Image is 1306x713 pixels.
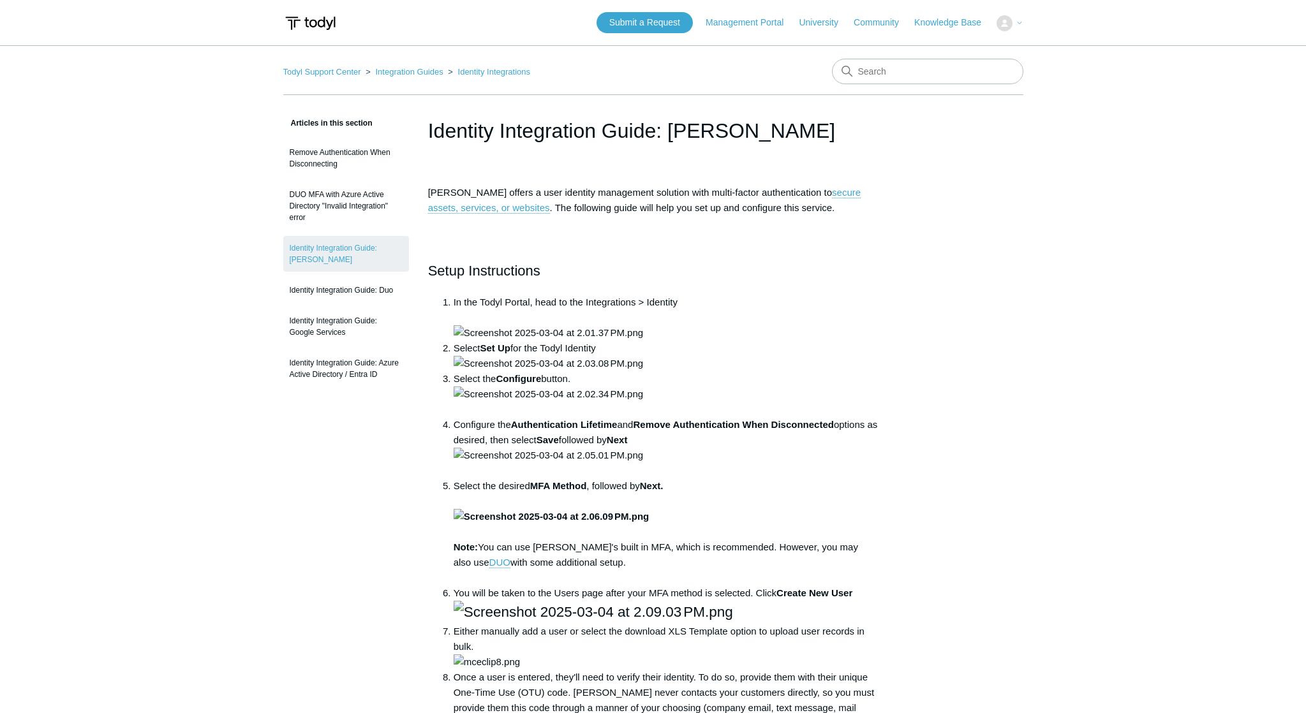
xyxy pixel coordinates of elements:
a: DUO [489,557,510,568]
li: Either manually add a user or select the download XLS Template option to upload user records in b... [454,624,879,670]
strong: MFA Method [530,480,587,491]
a: Identity Integration Guide: Azure Active Directory / Entra ID [283,351,409,386]
strong: Next [607,434,628,445]
li: Todyl Support Center [283,67,364,77]
a: University [799,16,850,29]
h2: Setup Instructions [428,260,879,282]
strong: Remove Authentication When Disconnected [633,419,833,430]
li: Identity Integrations [445,67,530,77]
strong: Set Up [480,342,510,353]
li: Configure the and options as desired, then select followed by [454,417,879,478]
p: [PERSON_NAME] offers a user identity management solution with multi-factor authentication to . Th... [428,185,879,216]
h1: Identity Integration Guide: Todyl [428,115,879,146]
a: Integration Guides [375,67,443,77]
a: DUO MFA with Azure Active Directory "Invalid Integration" error [283,182,409,230]
li: In the Todyl Portal, head to the Integrations > Identity [454,295,879,341]
strong: Note: [454,541,478,552]
a: Remove Authentication When Disconnecting [283,140,409,176]
li: Select the button. [454,371,879,417]
img: Screenshot 2025-03-04 at 2.06.09 PM.png [454,509,649,524]
img: mceclip8.png [454,654,520,670]
img: Screenshot 2025-03-04 at 2.02.34 PM.png [454,386,643,402]
a: Community [854,16,912,29]
img: Screenshot 2025-03-04 at 2.01.37 PM.png [454,325,643,341]
a: Todyl Support Center [283,67,361,77]
input: Search [832,59,1023,84]
img: Todyl Support Center Help Center home page [283,11,338,35]
span: Articles in this section [283,119,373,128]
a: Management Portal [706,16,796,29]
img: Screenshot 2025-03-04 at 2.09.03 PM.png [454,601,733,624]
strong: Authentication Lifetime [511,419,618,430]
a: Identity Integration Guide: Google Services [283,309,409,344]
a: Identity Integrations [458,67,530,77]
li: Select the desired , followed by You can use [PERSON_NAME]'s built in MFA, which is recommended. ... [454,478,879,585]
strong: Create New User [776,587,852,598]
a: Submit a Request [597,12,693,33]
img: Screenshot 2025-03-04 at 2.03.08 PM.png [454,356,643,371]
li: You will be taken to the Users page after your MFA method is selected. Click [454,585,879,624]
a: Identity Integration Guide: [PERSON_NAME] [283,236,409,272]
strong: Next. [454,480,664,522]
strong: Save [537,434,559,445]
img: Screenshot 2025-03-04 at 2.05.01 PM.png [454,448,643,463]
li: Integration Guides [363,67,445,77]
a: Identity Integration Guide: Duo [283,278,409,302]
li: Select for the Todyl Identity [454,341,879,371]
strong: Configure [496,373,541,384]
a: Knowledge Base [914,16,994,29]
